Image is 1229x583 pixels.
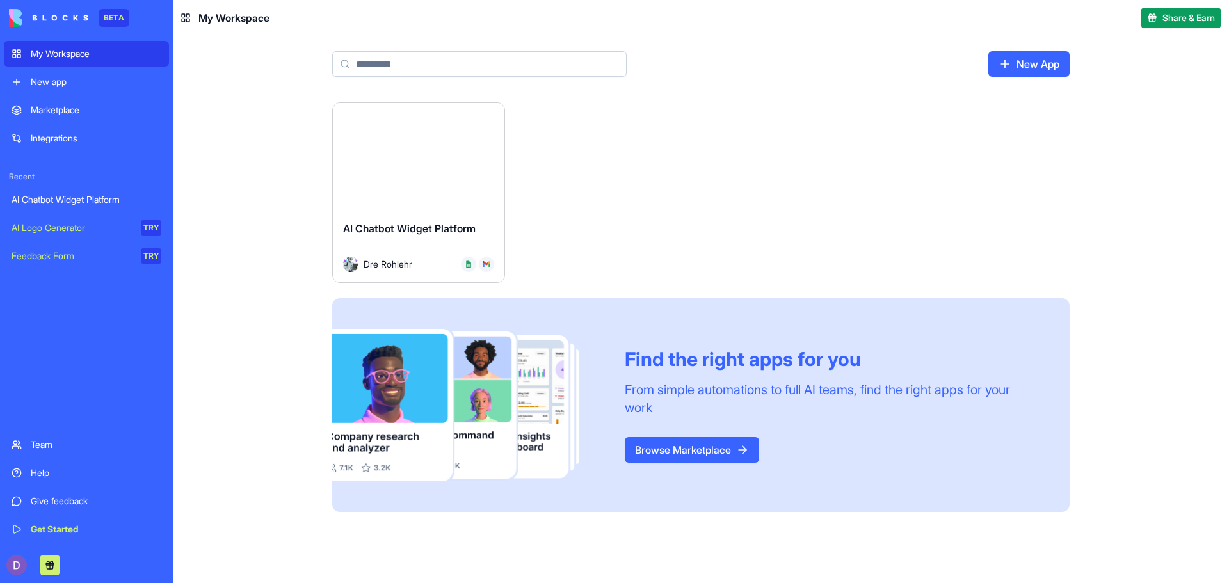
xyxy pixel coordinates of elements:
div: Get Started [31,523,161,536]
a: AI Chatbot Widget Platform [4,187,169,212]
a: My Workspace [4,41,169,67]
a: New app [4,69,169,95]
span: Dre Rohlehr [364,257,412,271]
div: Team [31,438,161,451]
div: BETA [99,9,129,27]
div: From simple automations to full AI teams, find the right apps for your work [625,381,1039,417]
a: Get Started [4,516,169,542]
button: Share & Earn [1141,8,1221,28]
span: My Workspace [198,10,269,26]
span: Share & Earn [1162,12,1215,24]
div: Help [31,467,161,479]
img: logo [9,9,88,27]
img: ACg8ocKc1Jd6EM1L-zcA2IynxEDHzbPuiplT94mn7_P45bTDdJSETQ=s96-c [6,555,27,575]
div: AI Logo Generator [12,221,132,234]
div: Marketplace [31,104,161,116]
div: My Workspace [31,47,161,60]
a: AI Logo GeneratorTRY [4,215,169,241]
div: Feedback Form [12,250,132,262]
div: New app [31,76,161,88]
img: Avatar [343,257,358,272]
a: Team [4,432,169,458]
img: Frame_181_egmpey.png [332,329,604,482]
img: Gmail_trouth.svg [483,260,490,268]
a: Feedback FormTRY [4,243,169,269]
a: BETA [9,9,129,27]
a: Browse Marketplace [625,437,759,463]
div: TRY [141,248,161,264]
div: AI Chatbot Widget Platform [12,193,161,206]
div: Find the right apps for you [625,347,1039,371]
a: Marketplace [4,97,169,123]
div: Integrations [31,132,161,145]
a: Integrations [4,125,169,151]
span: Recent [4,172,169,182]
span: AI Chatbot Widget Platform [343,222,476,235]
div: TRY [141,220,161,236]
a: Help [4,460,169,486]
a: New App [988,51,1070,77]
img: Google_Sheets_logo__2014-2020_dyqxdz.svg [465,260,472,268]
a: AI Chatbot Widget PlatformAvatarDre Rohlehr [332,102,505,283]
a: Give feedback [4,488,169,514]
div: Give feedback [31,495,161,507]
